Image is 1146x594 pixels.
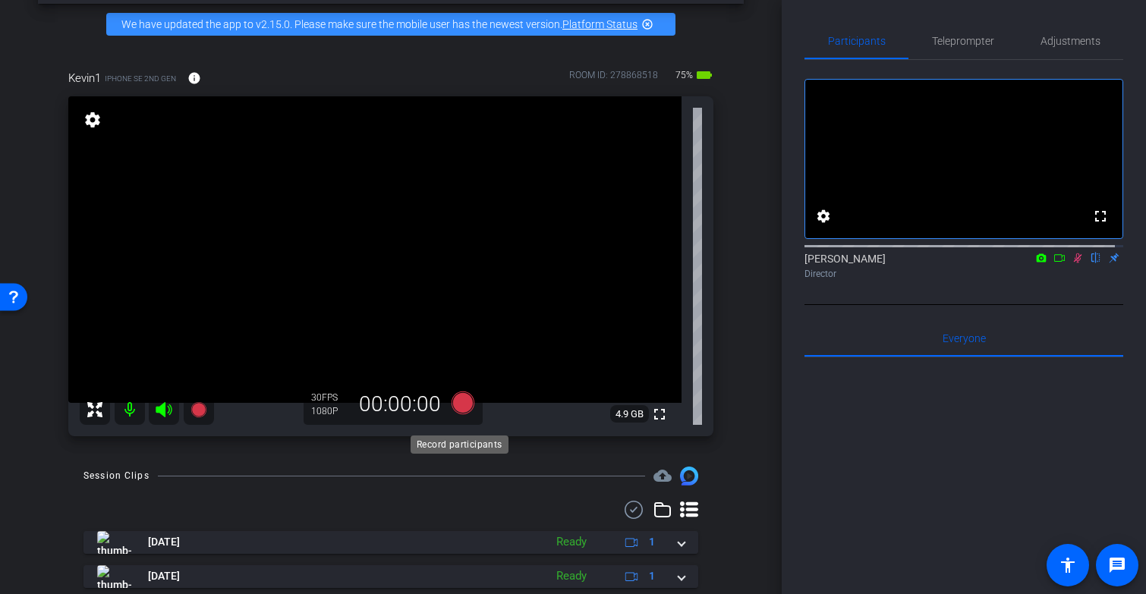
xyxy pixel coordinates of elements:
[610,405,649,423] span: 4.9 GB
[82,111,103,129] mat-icon: settings
[653,467,672,485] mat-icon: cloud_upload
[148,568,180,584] span: [DATE]
[311,405,349,417] div: 1080P
[828,36,886,46] span: Participants
[1087,250,1105,264] mat-icon: flip
[187,71,201,85] mat-icon: info
[943,333,986,344] span: Everyone
[148,534,180,550] span: [DATE]
[1108,556,1126,574] mat-icon: message
[1059,556,1077,574] mat-icon: accessibility
[695,66,713,84] mat-icon: battery_std
[97,531,131,554] img: thumb-nail
[349,391,451,417] div: 00:00:00
[653,467,672,485] span: Destinations for your clips
[549,567,594,585] div: Ready
[673,63,695,87] span: 75%
[105,73,176,84] span: iPhone SE 2nd Gen
[641,18,653,30] mat-icon: highlight_off
[804,267,1123,281] div: Director
[97,565,131,588] img: thumb-nail
[680,467,698,485] img: Session clips
[549,533,594,551] div: Ready
[83,468,150,483] div: Session Clips
[649,534,655,550] span: 1
[814,207,833,225] mat-icon: settings
[68,70,101,86] span: Kevin1
[932,36,994,46] span: Teleprompter
[1091,207,1110,225] mat-icon: fullscreen
[83,565,698,588] mat-expansion-panel-header: thumb-nail[DATE]Ready1
[411,435,508,454] div: Record participants
[562,18,638,30] a: Platform Status
[1041,36,1100,46] span: Adjustments
[322,392,338,403] span: FPS
[106,13,675,36] div: We have updated the app to v2.15.0. Please make sure the mobile user has the newest version.
[311,391,349,404] div: 30
[83,531,698,554] mat-expansion-panel-header: thumb-nail[DATE]Ready1
[649,568,655,584] span: 1
[569,68,658,90] div: ROOM ID: 278868518
[804,251,1123,281] div: [PERSON_NAME]
[650,405,669,423] mat-icon: fullscreen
